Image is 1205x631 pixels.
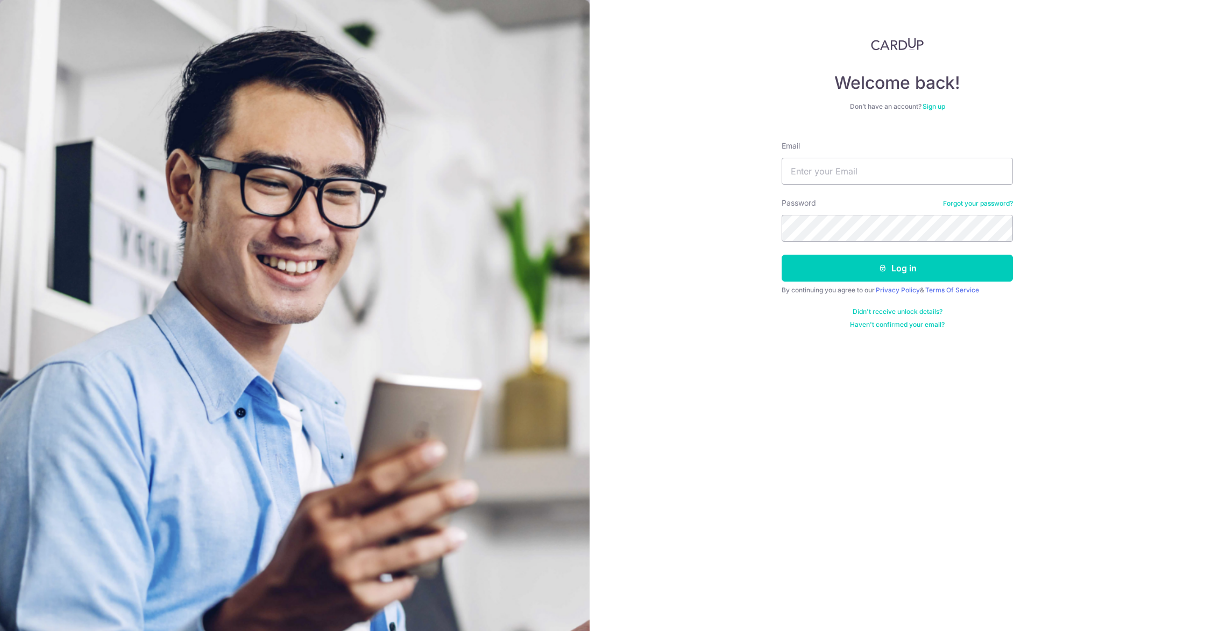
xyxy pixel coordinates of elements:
[782,158,1013,185] input: Enter your Email
[782,198,816,208] label: Password
[782,286,1013,295] div: By continuing you agree to our &
[782,141,800,151] label: Email
[782,255,1013,282] button: Log in
[782,72,1013,94] h4: Welcome back!
[925,286,979,294] a: Terms Of Service
[850,320,945,329] a: Haven't confirmed your email?
[923,102,945,110] a: Sign up
[943,199,1013,208] a: Forgot your password?
[871,38,924,51] img: CardUp Logo
[782,102,1013,111] div: Don’t have an account?
[853,307,942,316] a: Didn't receive unlock details?
[876,286,920,294] a: Privacy Policy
